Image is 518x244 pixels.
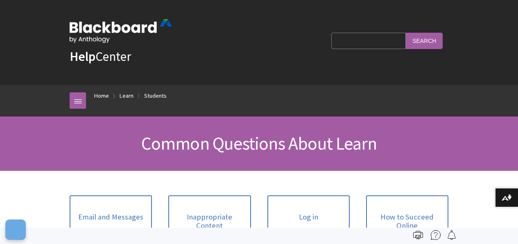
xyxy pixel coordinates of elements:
[70,195,152,239] a: Email and Messages
[141,132,377,154] span: Common Questions About Learn
[120,91,133,101] a: Learn
[406,33,443,49] input: Search
[94,91,109,101] a: Home
[5,219,26,240] button: Open Preferences
[267,195,350,239] a: Log in
[70,19,172,43] img: Blackboard by Anthology
[447,230,457,240] img: Follow this page
[70,48,131,65] a: HelpCenter
[431,230,441,240] img: More help
[144,91,167,101] a: Students
[413,230,423,240] img: Print
[70,48,95,65] strong: Help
